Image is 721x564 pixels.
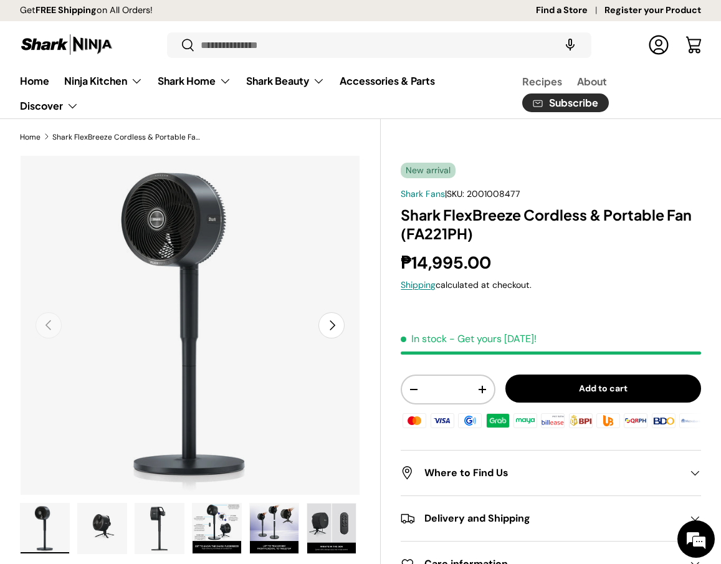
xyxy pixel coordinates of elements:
span: SKU: [447,188,464,199]
nav: Breadcrumbs [20,131,381,143]
h2: Delivery and Shipping [401,511,681,526]
a: Find a Store [536,4,604,17]
h1: Shark FlexBreeze Cordless & Portable Fan (FA221PH) [401,206,701,243]
a: Register your Product [604,4,701,17]
button: Add to cart [505,375,701,403]
a: Recipes [522,69,562,93]
img: maya [512,411,539,429]
img: Shark FlexBreeze Cordless & Portable Fan (FA221PH) [307,504,356,553]
img: Shark FlexBreeze Cordless & Portable Fan (FA221PH) [193,504,241,553]
img: gcash [456,411,484,429]
p: - Get yours [DATE]! [449,332,537,345]
img: https://sharkninja.com.ph/products/shark-flexbreeze-cordless-portable-fan-fa221ph [21,504,69,553]
div: calculated at checkout. [401,279,701,292]
summary: Discover [12,93,86,118]
nav: Primary [20,69,492,118]
span: 2001008477 [467,188,520,199]
img: Shark FlexBreeze Cordless & Portable Fan (FA221PH) [250,504,298,553]
img: grabpay [484,411,511,429]
img: billease [539,411,566,429]
speech-search-button: Search by voice [550,31,590,59]
a: Home [20,133,41,141]
a: About [577,69,607,93]
img: Shark FlexBreeze Cordless & Portable Fan (FA221PH) [78,504,127,553]
a: Home [20,69,49,93]
a: Shipping [401,279,436,290]
img: ubp [594,411,622,429]
img: master [401,411,428,429]
a: Shark Fans [401,188,445,199]
img: visa [429,411,456,429]
img: qrph [622,411,649,429]
img: metrobank [677,411,705,429]
summary: Delivery and Shipping [401,496,701,541]
a: Shark FlexBreeze Cordless & Portable Fan (FA221PH) [52,133,202,141]
a: Accessories & Parts [340,69,435,93]
h2: Where to Find Us [401,466,681,480]
summary: Shark Beauty [239,69,332,93]
span: New arrival [401,163,456,178]
span: Subscribe [549,98,598,108]
span: In stock [401,332,447,345]
a: Subscribe [522,93,609,113]
strong: ₱14,995.00 [401,252,494,274]
summary: Where to Find Us [401,451,701,495]
img: Shark FlexBreeze Cordless & Portable Fan (FA221PH) [135,504,184,553]
span: | [445,188,520,199]
media-gallery: Gallery Viewer [20,155,360,558]
summary: Ninja Kitchen [57,69,150,93]
img: Shark Ninja Philippines [20,32,113,57]
nav: Secondary [492,69,701,118]
strong: FREE Shipping [36,4,97,16]
img: bpi [567,411,594,429]
img: bdo [650,411,677,429]
p: Get on All Orders! [20,4,153,17]
summary: Shark Home [150,69,239,93]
